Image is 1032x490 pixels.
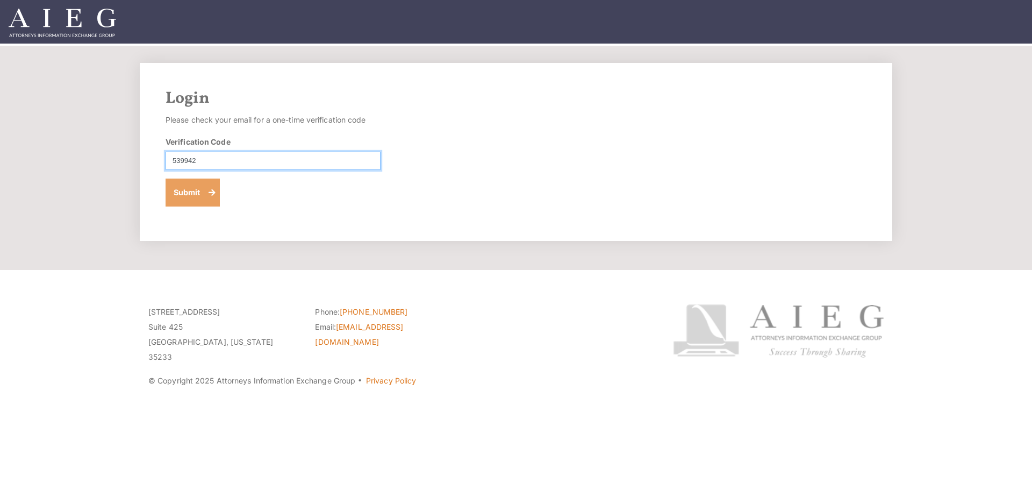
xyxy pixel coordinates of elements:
[357,380,362,386] span: ·
[148,304,299,365] p: [STREET_ADDRESS] Suite 425 [GEOGRAPHIC_DATA], [US_STATE] 35233
[9,9,116,37] img: Attorneys Information Exchange Group
[166,89,866,108] h2: Login
[166,136,231,147] label: Verification Code
[673,304,884,358] img: Attorneys Information Exchange Group logo
[315,319,465,350] li: Email:
[148,373,633,388] p: © Copyright 2025 Attorneys Information Exchange Group
[315,304,465,319] li: Phone:
[366,376,416,385] a: Privacy Policy
[166,179,220,207] button: Submit
[340,307,407,316] a: [PHONE_NUMBER]
[166,112,381,127] p: Please check your email for a one-time verification code
[315,322,403,346] a: [EMAIL_ADDRESS][DOMAIN_NAME]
